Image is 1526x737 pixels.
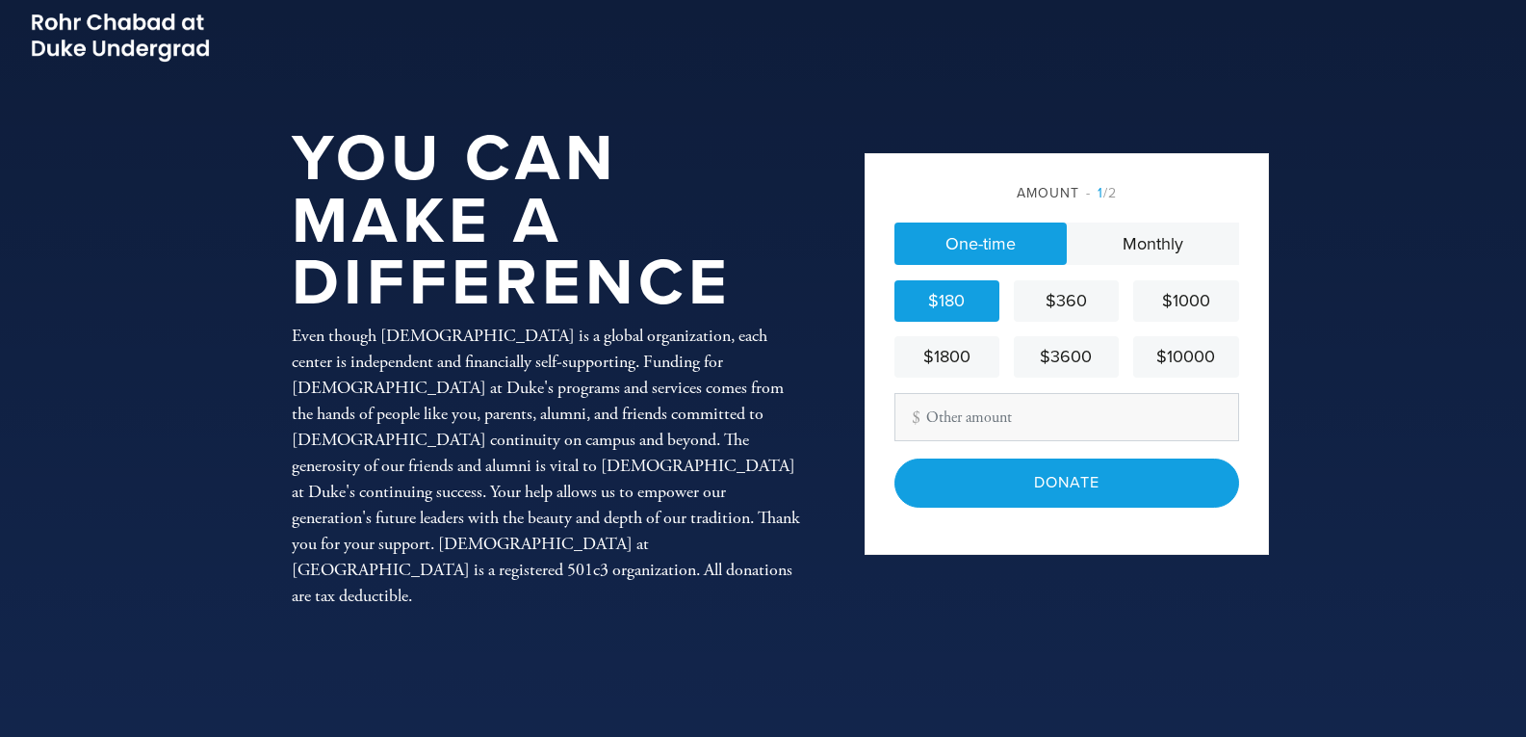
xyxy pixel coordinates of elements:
a: $360 [1014,280,1119,322]
a: Monthly [1067,223,1239,265]
a: $10000 [1133,336,1238,378]
input: Donate [894,459,1239,507]
div: $3600 [1022,344,1111,370]
a: $1800 [894,336,999,378]
div: Amount [894,183,1239,203]
div: $180 [902,288,992,314]
a: $3600 [1014,336,1119,378]
img: Picture2_0.png [29,10,212,65]
a: One-time [894,223,1067,265]
div: Even though [DEMOGRAPHIC_DATA] is a global organization, each center is independent and financial... [292,323,802,609]
span: 1 [1098,185,1103,201]
input: Other amount [894,393,1239,441]
div: $360 [1022,288,1111,314]
a: $1000 [1133,280,1238,322]
div: $1800 [902,344,992,370]
span: /2 [1086,185,1117,201]
div: $10000 [1141,344,1230,370]
h1: You Can Make a Difference [292,128,802,315]
div: $1000 [1141,288,1230,314]
a: $180 [894,280,999,322]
